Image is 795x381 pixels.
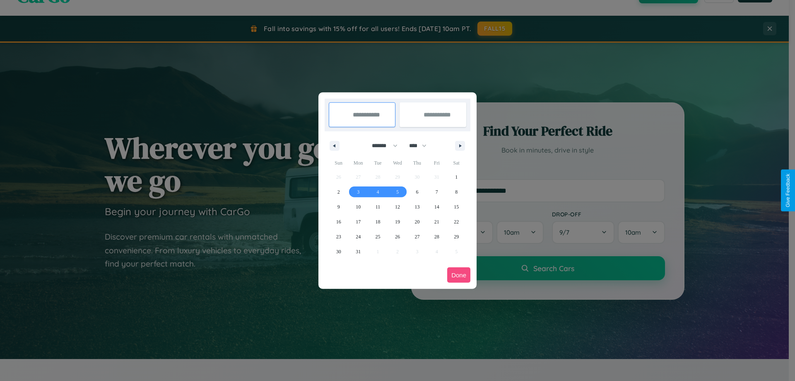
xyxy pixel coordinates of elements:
[356,244,361,259] span: 31
[396,184,399,199] span: 5
[388,156,407,170] span: Wed
[455,184,458,199] span: 8
[329,156,348,170] span: Sun
[447,156,466,170] span: Sat
[388,229,407,244] button: 26
[329,244,348,259] button: 30
[368,229,388,244] button: 25
[395,229,400,244] span: 26
[407,214,427,229] button: 20
[329,214,348,229] button: 16
[395,199,400,214] span: 12
[337,184,340,199] span: 2
[348,199,368,214] button: 10
[414,229,419,244] span: 27
[447,267,470,283] button: Done
[427,229,446,244] button: 28
[447,184,466,199] button: 8
[427,156,446,170] span: Fri
[407,199,427,214] button: 13
[356,199,361,214] span: 10
[407,184,427,199] button: 6
[368,214,388,229] button: 18
[407,229,427,244] button: 27
[348,156,368,170] span: Mon
[368,184,388,199] button: 4
[434,199,439,214] span: 14
[348,244,368,259] button: 31
[329,184,348,199] button: 2
[414,214,419,229] span: 20
[336,244,341,259] span: 30
[447,229,466,244] button: 29
[455,170,458,184] span: 1
[454,199,459,214] span: 15
[348,229,368,244] button: 24
[447,214,466,229] button: 22
[336,214,341,229] span: 16
[414,199,419,214] span: 13
[427,214,446,229] button: 21
[434,229,439,244] span: 28
[368,199,388,214] button: 11
[329,199,348,214] button: 9
[427,199,446,214] button: 14
[447,170,466,184] button: 1
[356,214,361,229] span: 17
[454,229,459,244] span: 29
[376,229,381,244] span: 25
[388,214,407,229] button: 19
[356,229,361,244] span: 24
[368,156,388,170] span: Tue
[376,199,381,214] span: 11
[447,199,466,214] button: 15
[357,184,359,199] span: 3
[388,184,407,199] button: 5
[454,214,459,229] span: 22
[348,214,368,229] button: 17
[436,184,438,199] span: 7
[785,174,791,207] div: Give Feedback
[329,229,348,244] button: 23
[348,184,368,199] button: 3
[376,214,381,229] span: 18
[427,184,446,199] button: 7
[337,199,340,214] span: 9
[377,184,379,199] span: 4
[336,229,341,244] span: 23
[395,214,400,229] span: 19
[407,156,427,170] span: Thu
[434,214,439,229] span: 21
[416,184,418,199] span: 6
[388,199,407,214] button: 12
